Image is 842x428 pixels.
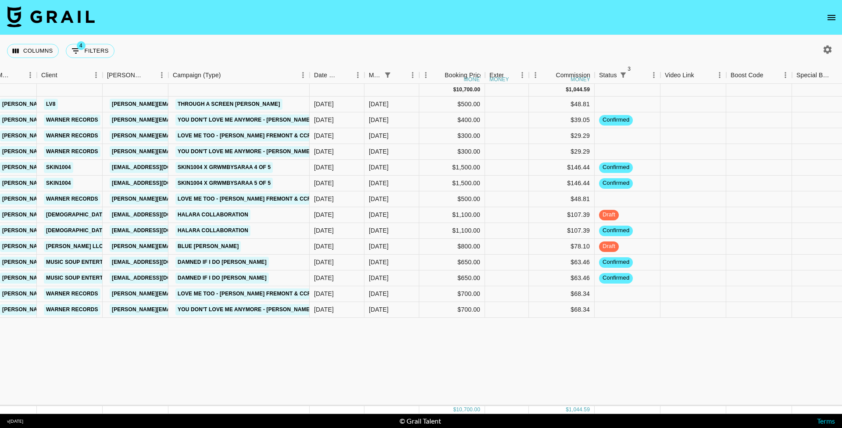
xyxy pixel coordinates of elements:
div: Aug '25 [369,258,389,266]
a: [EMAIL_ADDRESS][DOMAIN_NAME] [110,273,208,284]
div: Aug '25 [369,147,389,156]
div: 6/20/2025 [314,242,334,251]
a: Halara collaboration [175,209,250,220]
a: Warner Records [44,288,100,299]
div: $29.29 [529,128,595,144]
div: 8/7/2025 [314,305,334,314]
div: $650.00 [419,255,485,270]
a: [PERSON_NAME][EMAIL_ADDRESS][PERSON_NAME][DOMAIN_NAME] [110,304,298,315]
a: [EMAIL_ADDRESS][DOMAIN_NAME] [110,225,208,236]
button: Sort [629,69,642,81]
button: Menu [155,68,168,82]
div: 8/7/2025 [314,289,334,298]
button: open drawer [823,9,840,26]
div: Commission [556,67,590,84]
div: $39.05 [529,112,595,128]
div: $300.00 [419,128,485,144]
button: Menu [779,68,792,82]
div: Status [599,67,617,84]
div: 1,044.59 [569,86,590,94]
div: Month Due [369,67,382,84]
a: SKIN1004 [44,178,73,189]
a: SKIN1004 [44,162,73,173]
div: 8/7/2025 [314,115,334,124]
a: Halara collaboration [175,225,250,236]
div: money [489,77,509,82]
a: Damned If I Do [PERSON_NAME] [175,273,269,284]
div: Date Created [314,67,339,84]
a: [PERSON_NAME][EMAIL_ADDRESS][PERSON_NAME][DOMAIN_NAME] [110,194,298,205]
div: 8/7/2025 [314,131,334,140]
div: $650.00 [419,270,485,286]
button: Sort [339,69,351,81]
a: Love Me Too - [PERSON_NAME] Fremont & CCREV [175,288,321,299]
div: v [DATE] [7,418,23,424]
a: Warner Records [44,304,100,315]
a: [PERSON_NAME][EMAIL_ADDRESS][DOMAIN_NAME] [110,241,253,252]
div: © Grail Talent [400,417,441,425]
button: Sort [394,69,406,81]
button: Menu [296,68,310,82]
img: Grail Talent [7,6,95,27]
button: Menu [406,68,419,82]
div: $63.46 [529,255,595,270]
a: [EMAIL_ADDRESS][DOMAIN_NAME] [110,178,208,189]
div: Aug '25 [369,115,389,124]
button: Sort [543,69,556,81]
a: Warner Records [44,194,100,205]
div: $ [566,406,569,414]
div: $800.00 [419,239,485,255]
a: [PERSON_NAME][EMAIL_ADDRESS][DOMAIN_NAME] [110,99,253,110]
div: Booking Price [445,67,483,84]
button: Menu [89,68,103,82]
button: Menu [516,68,529,82]
button: Show filters [382,69,394,81]
a: [PERSON_NAME][EMAIL_ADDRESS][PERSON_NAME][DOMAIN_NAME] [110,288,298,299]
button: Sort [57,69,70,81]
div: $300.00 [419,144,485,160]
a: You Don't Love Me Anymore - [PERSON_NAME] & CCREV [175,115,339,126]
div: 1 active filter [382,69,394,81]
div: money [464,77,484,82]
div: $48.81 [529,191,595,207]
button: Sort [432,69,445,81]
a: [DEMOGRAPHIC_DATA] [44,209,110,220]
button: Menu [419,68,432,82]
div: $700.00 [419,286,485,302]
span: confirmed [599,274,633,282]
div: $68.34 [529,286,595,302]
a: [EMAIL_ADDRESS][DOMAIN_NAME] [110,257,208,268]
div: 7/31/2025 [314,258,334,266]
a: Love Me Too - [PERSON_NAME] Fremont & CCREV [175,194,321,205]
div: Boost Code [726,67,792,84]
div: 8/7/2025 [314,147,334,156]
div: $500.00 [419,97,485,112]
button: Sort [694,69,706,81]
a: Through a Screen [PERSON_NAME] [175,99,282,110]
div: Client [41,67,57,84]
a: Warner Records [44,146,100,157]
button: Menu [351,68,364,82]
div: $700.00 [419,302,485,318]
div: Aug '25 [369,305,389,314]
span: draft [599,211,619,219]
a: Damned If I Do [PERSON_NAME] [175,257,269,268]
button: Menu [529,68,542,82]
div: $78.10 [529,239,595,255]
button: Menu [647,68,660,82]
div: $146.44 [529,176,595,191]
div: 8/11/2025 [314,100,334,108]
div: Boost Code [731,67,764,84]
div: $48.81 [529,97,595,112]
button: Show filters [66,44,114,58]
a: SKIN1004 x grwmbysaraa 4 of 5 [175,162,273,173]
button: Select columns [7,44,59,58]
div: $146.44 [529,160,595,176]
a: Terms [817,417,835,425]
div: 7/31/2025 [314,273,334,282]
div: Date Created [310,67,364,84]
a: [PERSON_NAME][EMAIL_ADDRESS][PERSON_NAME][DOMAIN_NAME] [110,115,298,126]
a: LV8 [44,99,58,110]
div: $400.00 [419,112,485,128]
div: Aug '25 [369,289,389,298]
